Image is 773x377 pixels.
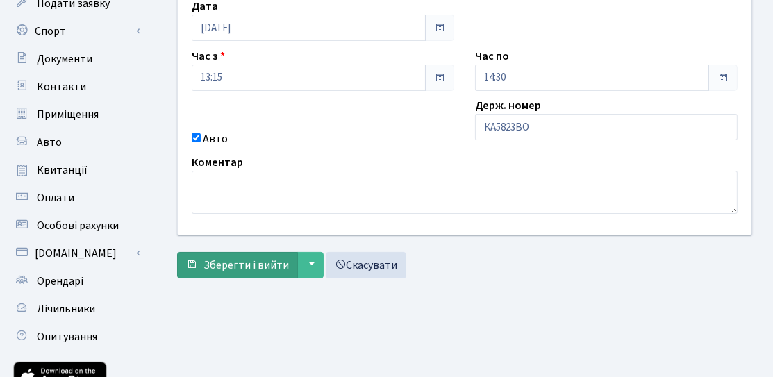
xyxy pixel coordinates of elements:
span: Квитанції [37,162,88,178]
span: Оплати [37,190,74,206]
a: Приміщення [7,101,146,128]
label: Час по [475,48,509,65]
span: Орендарі [37,274,83,289]
a: Оплати [7,184,146,212]
label: Авто [203,131,228,147]
a: Лічильники [7,295,146,323]
span: Лічильники [37,301,95,317]
input: AA0001AA [475,114,738,140]
span: Документи [37,51,92,67]
span: Зберегти і вийти [203,258,289,273]
a: Особові рахунки [7,212,146,240]
a: Скасувати [326,252,406,278]
span: Контакти [37,79,86,94]
label: Час з [192,48,225,65]
label: Держ. номер [475,97,541,114]
a: Квитанції [7,156,146,184]
a: Документи [7,45,146,73]
a: Спорт [7,17,146,45]
a: Авто [7,128,146,156]
a: Орендарі [7,267,146,295]
a: [DOMAIN_NAME] [7,240,146,267]
span: Опитування [37,329,97,344]
label: Коментар [192,154,243,171]
span: Приміщення [37,107,99,122]
span: Особові рахунки [37,218,119,233]
button: Зберегти і вийти [177,252,298,278]
a: Опитування [7,323,146,351]
span: Авто [37,135,62,150]
a: Контакти [7,73,146,101]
